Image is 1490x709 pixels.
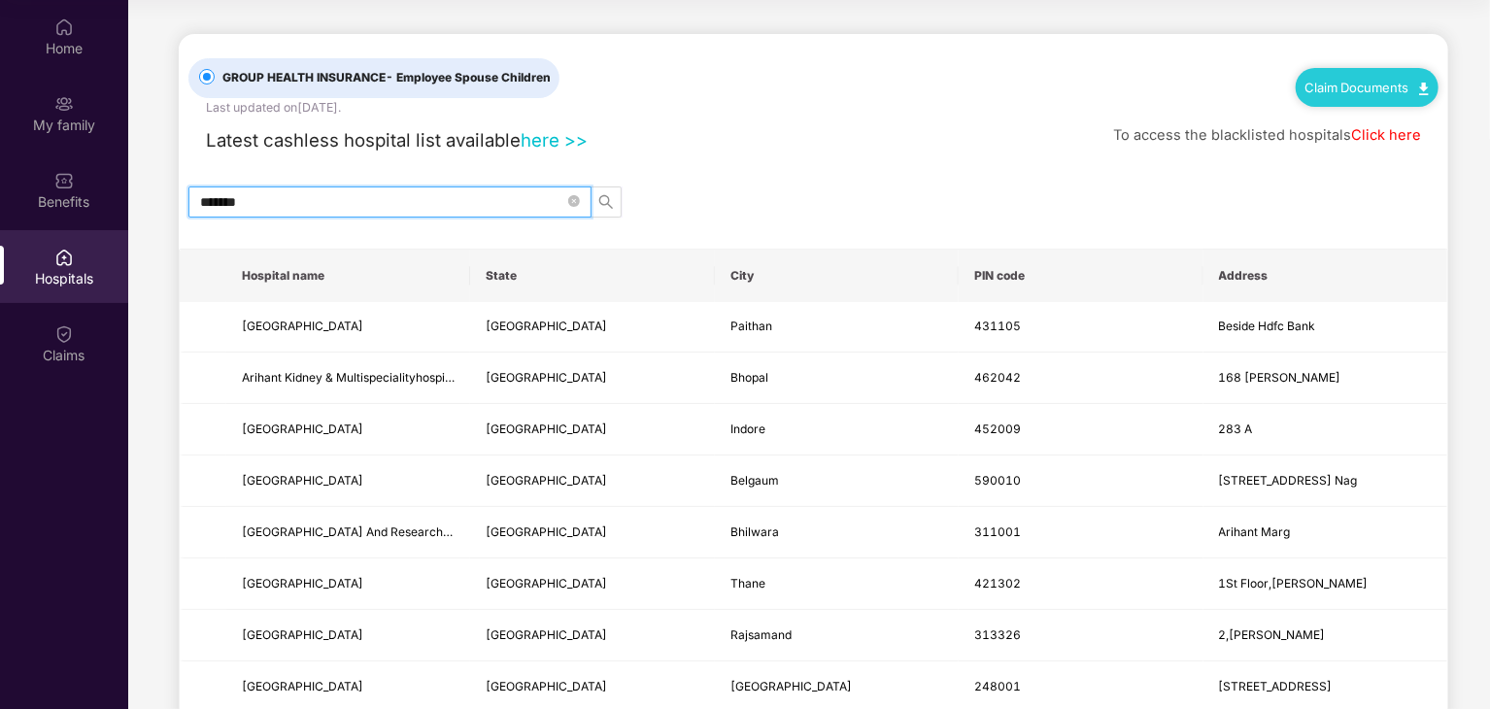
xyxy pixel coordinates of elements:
[974,679,1021,693] span: 248001
[591,186,622,218] button: search
[730,422,765,436] span: Indore
[54,324,74,344] img: svg+xml;base64,PHN2ZyBpZD0iQ2xhaW0iIHhtbG5zPSJodHRwOi8vd3d3LnczLm9yZy8yMDAwL3N2ZyIgd2lkdGg9IjIwIi...
[568,195,580,207] span: close-circle
[470,353,714,404] td: Madhya Pradesh
[470,610,714,661] td: Rajasthan
[974,576,1021,591] span: 421302
[1219,268,1432,284] span: Address
[1351,126,1421,144] a: Click here
[1219,627,1326,642] span: 2,[PERSON_NAME]
[1219,679,1333,693] span: [STREET_ADDRESS]
[730,576,765,591] span: Thane
[715,558,959,610] td: Thane
[486,576,607,591] span: [GEOGRAPHIC_DATA]
[486,679,607,693] span: [GEOGRAPHIC_DATA]
[592,194,621,210] span: search
[715,456,959,507] td: Belgaum
[1203,302,1447,354] td: Beside Hdfc Bank
[715,302,959,354] td: Paithan
[242,370,458,385] span: Arihant Kidney & Multispecialityhospital
[54,171,74,190] img: svg+xml;base64,PHN2ZyBpZD0iQmVuZWZpdHMiIHhtbG5zPSJodHRwOi8vd3d3LnczLm9yZy8yMDAwL3N2ZyIgd2lkdGg9Ij...
[486,370,607,385] span: [GEOGRAPHIC_DATA]
[470,456,714,507] td: Karnataka
[242,524,497,539] span: [GEOGRAPHIC_DATA] And Research Sansthan
[242,576,363,591] span: [GEOGRAPHIC_DATA]
[974,422,1021,436] span: 452009
[1203,353,1447,404] td: 168 Akbarpur Vineetkunj
[215,69,559,87] span: GROUP HEALTH INSURANCE
[242,268,455,284] span: Hospital name
[242,627,363,642] span: [GEOGRAPHIC_DATA]
[1203,558,1447,610] td: 1St Floor,Arihant Darshan
[1203,456,1447,507] td: Cst No 10632 A1 B Nehru Nag
[470,558,714,610] td: Maharashtra
[730,524,779,539] span: Bhilwara
[226,302,470,354] td: Arihant Hospital
[470,250,714,302] th: State
[715,250,959,302] th: City
[486,524,607,539] span: [GEOGRAPHIC_DATA]
[470,302,714,354] td: Maharashtra
[715,353,959,404] td: Bhopal
[486,422,607,436] span: [GEOGRAPHIC_DATA]
[568,192,580,211] span: close-circle
[242,422,363,436] span: [GEOGRAPHIC_DATA]
[1203,610,1447,661] td: 2,Arihant Nagar
[974,370,1021,385] span: 462042
[1219,473,1358,488] span: [STREET_ADDRESS] Nag
[470,507,714,558] td: Rajasthan
[226,250,470,302] th: Hospital name
[206,129,521,151] span: Latest cashless hospital list available
[1219,422,1253,436] span: 283 A
[1203,250,1447,302] th: Address
[226,507,470,558] td: Arihant Hospital And Research Sansthan
[974,627,1021,642] span: 313326
[959,250,1202,302] th: PIN code
[54,94,74,114] img: svg+xml;base64,PHN2ZyB3aWR0aD0iMjAiIGhlaWdodD0iMjAiIHZpZXdCb3g9IjAgMCAyMCAyMCIgZmlsbD0ibm9uZSIgeG...
[730,319,772,333] span: Paithan
[226,404,470,456] td: Arihant Hospital And Reserach Centre
[715,404,959,456] td: Indore
[242,679,363,693] span: [GEOGRAPHIC_DATA]
[486,319,607,333] span: [GEOGRAPHIC_DATA]
[1219,370,1341,385] span: 168 [PERSON_NAME]
[715,507,959,558] td: Bhilwara
[1219,576,1369,591] span: 1St Floor,[PERSON_NAME]
[521,129,588,151] a: here >>
[715,610,959,661] td: Rajsamand
[226,353,470,404] td: Arihant Kidney & Multispecialityhospital
[1219,319,1316,333] span: Beside Hdfc Bank
[54,248,74,267] img: svg+xml;base64,PHN2ZyBpZD0iSG9zcGl0YWxzIiB4bWxucz0iaHR0cDovL3d3dy53My5vcmcvMjAwMC9zdmciIHdpZHRoPS...
[226,456,470,507] td: Arihant Hospital
[226,610,470,661] td: Shreejee Hospital
[1113,126,1351,144] span: To access the blacklisted hospitals
[730,473,779,488] span: Belgaum
[486,473,607,488] span: [GEOGRAPHIC_DATA]
[242,319,363,333] span: [GEOGRAPHIC_DATA]
[974,319,1021,333] span: 431105
[486,627,607,642] span: [GEOGRAPHIC_DATA]
[206,98,341,117] div: Last updated on [DATE] .
[974,524,1021,539] span: 311001
[1203,507,1447,558] td: Arihant Marg
[1305,80,1429,95] a: Claim Documents
[730,627,792,642] span: Rajsamand
[470,404,714,456] td: Madhya Pradesh
[386,70,551,84] span: - Employee Spouse Children
[1203,404,1447,456] td: 283 A
[226,558,470,610] td: Platinum Hospital
[1419,83,1429,95] img: svg+xml;base64,PHN2ZyB4bWxucz0iaHR0cDovL3d3dy53My5vcmcvMjAwMC9zdmciIHdpZHRoPSIxMC40IiBoZWlnaHQ9Ij...
[974,473,1021,488] span: 590010
[54,17,74,37] img: svg+xml;base64,PHN2ZyBpZD0iSG9tZSIgeG1sbnM9Imh0dHA6Ly93d3cudzMub3JnLzIwMDAvc3ZnIiB3aWR0aD0iMjAiIG...
[242,473,363,488] span: [GEOGRAPHIC_DATA]
[1219,524,1291,539] span: Arihant Marg
[730,679,852,693] span: [GEOGRAPHIC_DATA]
[730,370,768,385] span: Bhopal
